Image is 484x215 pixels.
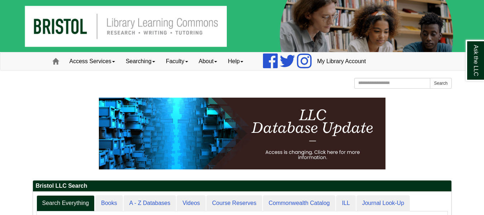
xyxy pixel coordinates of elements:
a: Journal Look-Up [356,195,410,211]
a: Searching [120,52,160,70]
a: About [193,52,223,70]
a: My Library Account [312,52,371,70]
a: Books [95,195,123,211]
button: Search [430,78,451,89]
a: ILL [336,195,355,211]
a: Course Reserves [206,195,262,211]
img: HTML tutorial [99,98,385,169]
a: Commonwealth Catalog [263,195,336,211]
a: Access Services [64,52,120,70]
a: Search Everything [37,195,95,211]
a: Faculty [160,52,193,70]
a: Help [222,52,249,70]
a: Videos [177,195,206,211]
a: A - Z Databases [124,195,176,211]
h2: Bristol LLC Search [33,181,451,192]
